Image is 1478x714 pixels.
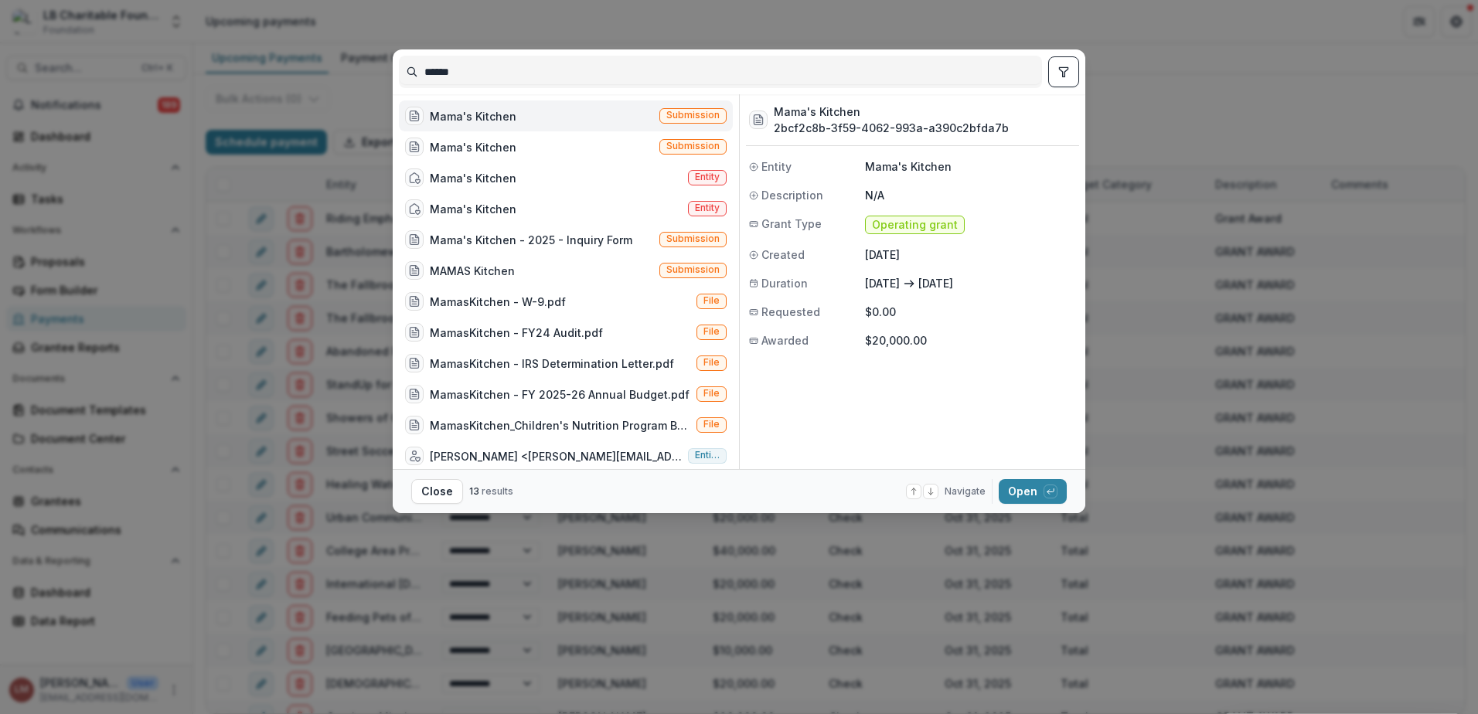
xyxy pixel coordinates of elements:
[430,170,516,186] div: Mama's Kitchen
[695,450,720,461] span: Entity user
[918,275,953,291] p: [DATE]
[469,485,479,497] span: 13
[865,158,1076,175] p: Mama's Kitchen
[430,355,674,372] div: MamasKitchen - IRS Determination Letter.pdf
[430,417,690,433] div: MamasKitchen_Children's Nutrition Program Budget.pdf
[703,419,720,430] span: File
[430,263,515,279] div: MAMAS Kitchen
[703,388,720,399] span: File
[761,158,792,175] span: Entity
[430,448,682,464] div: [PERSON_NAME] <[PERSON_NAME][EMAIL_ADDRESS][DOMAIN_NAME]> <[PERSON_NAME][EMAIL_ADDRESS][DOMAIN_NA...
[430,232,632,248] div: Mama's Kitchen - 2025 - Inquiry Form
[761,332,809,348] span: Awarded
[482,485,513,497] span: results
[703,357,720,368] span: File
[666,233,720,244] span: Submission
[666,110,720,121] span: Submission
[703,295,720,306] span: File
[695,172,720,182] span: Entity
[865,332,1076,348] p: $20,000.00
[1048,56,1079,87] button: toggle filters
[430,201,516,217] div: Mama's Kitchen
[872,219,958,232] span: Operating grant
[703,326,720,337] span: File
[666,141,720,151] span: Submission
[761,275,808,291] span: Duration
[774,120,1009,136] h3: 2bcf2c8b-3f59-4062-993a-a390c2bfda7b
[430,325,603,341] div: MamasKitchen - FY24 Audit.pdf
[865,187,1076,203] p: N/A
[430,386,690,403] div: MamasKitchen - FY 2025-26 Annual Budget.pdf
[695,202,720,213] span: Entity
[666,264,720,275] span: Submission
[945,484,986,498] span: Navigate
[761,304,820,320] span: Requested
[761,246,805,263] span: Created
[774,104,1009,120] h3: Mama's Kitchen
[430,139,516,155] div: Mama's Kitchen
[999,479,1067,504] button: Open
[761,216,822,232] span: Grant Type
[430,108,516,124] div: Mama's Kitchen
[761,187,823,203] span: Description
[865,246,1076,263] p: [DATE]
[430,294,566,310] div: MamasKitchen - W-9.pdf
[865,275,900,291] p: [DATE]
[865,304,1076,320] p: $0.00
[411,479,463,504] button: Close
